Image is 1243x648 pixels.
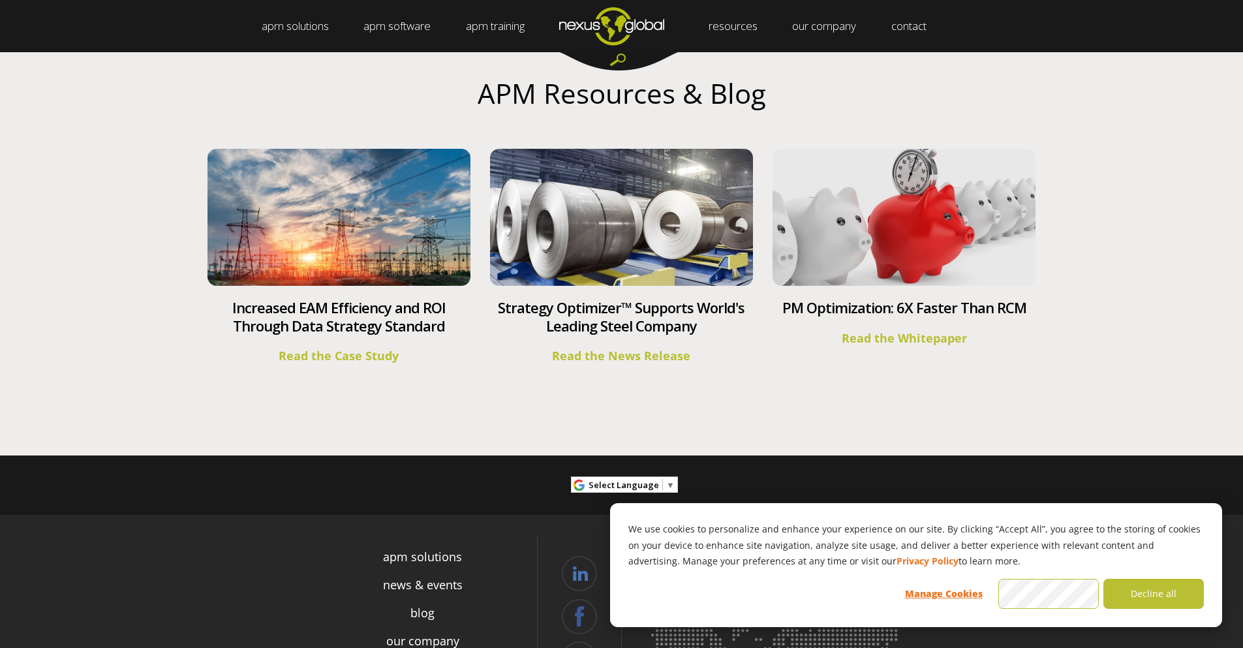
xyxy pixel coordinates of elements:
h2: APM Resources & Blog [207,77,1036,110]
span: ​ [662,479,663,491]
a: Privacy Policy [897,553,959,570]
span: Select Language [589,479,659,491]
div: Cookie banner [610,503,1222,627]
a: apm solutions [383,548,462,566]
a: Increased EAM Efficiency and ROI Through Data Strategy Standard [232,298,446,335]
a: Read the News Release [552,348,690,363]
a: blog [410,604,435,622]
button: Accept all [998,579,1099,609]
span: ▼ [666,479,675,491]
button: Manage Cookies [893,579,994,609]
a: Read the Whitepaper [842,330,967,346]
button: Decline all [1103,579,1204,609]
a: PM Optimization: 6X Faster Than RCM [782,298,1026,317]
a: Read the Case Study [279,348,399,363]
p: We use cookies to personalize and enhance your experience on our site. By clicking “Accept All”, ... [628,521,1204,570]
a: Select Language​ [589,475,675,495]
a: Strategy Optimizer™ Supports World's Leading Steel Company [498,298,744,335]
a: news & events [383,576,463,594]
